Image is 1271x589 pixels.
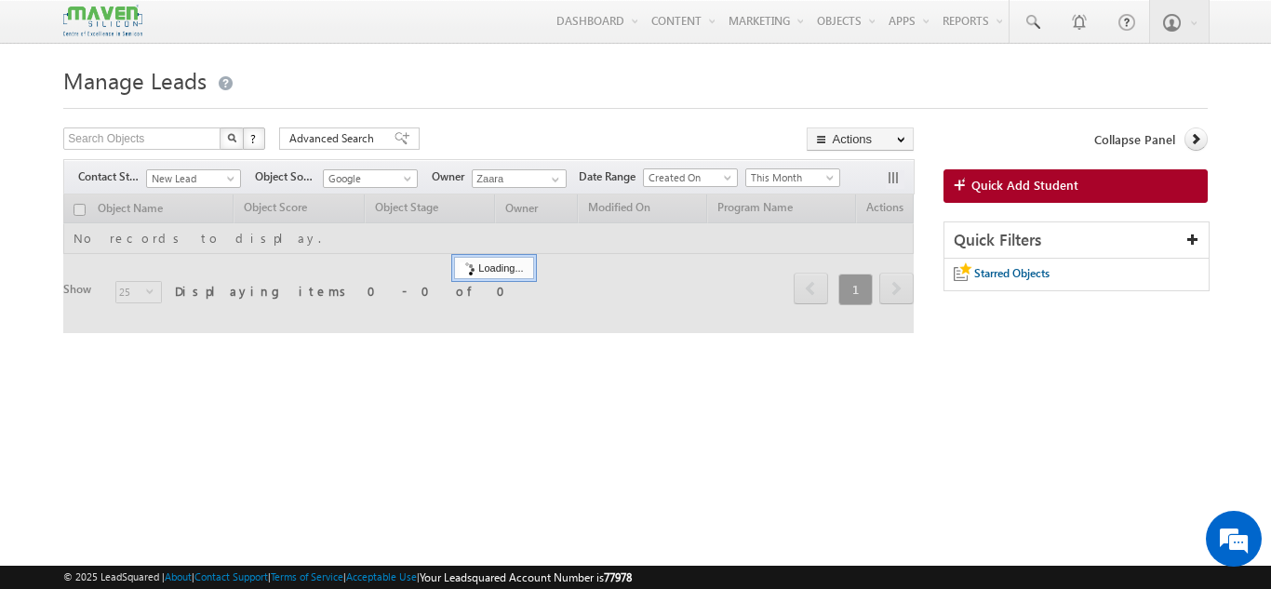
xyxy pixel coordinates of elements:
a: Created On [643,168,738,187]
div: Loading... [454,257,533,279]
span: Owner [432,168,472,185]
span: Quick Add Student [971,177,1078,194]
div: Quick Filters [944,222,1209,259]
a: This Month [745,168,840,187]
span: 77978 [604,570,632,584]
a: Quick Add Student [943,169,1208,203]
a: About [165,570,192,582]
a: Contact Support [194,570,268,582]
span: Object Source [255,168,323,185]
span: New Lead [147,170,235,187]
button: ? [243,127,265,150]
button: Actions [807,127,914,151]
span: Contact Stage [78,168,146,185]
span: Collapse Panel [1094,131,1175,148]
span: Date Range [579,168,643,185]
a: Show All Items [542,170,565,189]
span: Starred Objects [974,266,1050,280]
a: Terms of Service [271,570,343,582]
span: © 2025 LeadSquared | | | | | [63,569,632,586]
span: This Month [746,169,835,186]
img: Custom Logo [63,5,141,37]
span: Your Leadsquared Account Number is [420,570,632,584]
span: Advanced Search [289,130,380,147]
span: Manage Leads [63,65,207,95]
span: Google [324,170,412,187]
a: Google [323,169,418,188]
input: Type to Search [472,169,567,188]
img: Search [227,133,236,142]
a: Acceptable Use [346,570,417,582]
a: New Lead [146,169,241,188]
span: Created On [644,169,732,186]
span: ? [250,130,259,146]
